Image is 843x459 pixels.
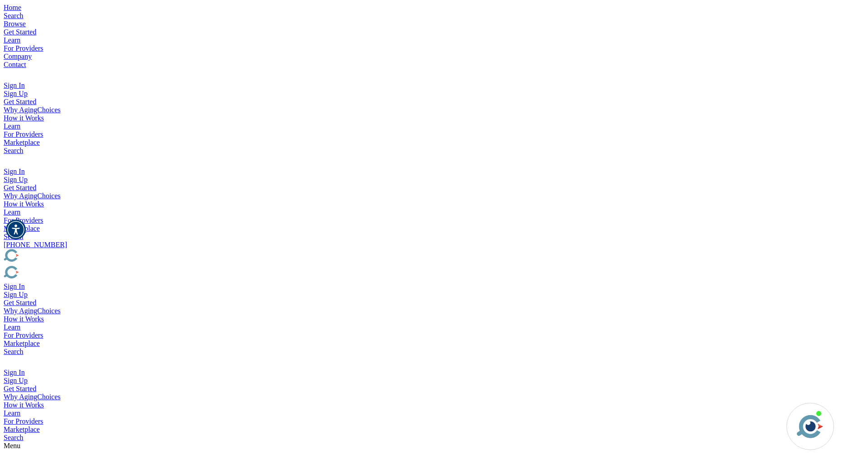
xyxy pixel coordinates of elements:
[4,12,24,19] a: Search
[4,323,839,331] div: Learn
[4,266,104,281] img: Choice!
[4,307,839,315] div: Why AgingChoices
[795,411,825,442] img: avatar
[4,299,839,307] div: Get Started
[4,90,839,98] div: Sign Up
[4,393,839,401] div: Why AgingChoices
[4,28,36,36] a: Get Started
[4,36,20,44] a: Learn
[4,241,67,249] a: [PHONE_NUMBER]
[4,155,839,167] div: Popover trigger
[4,176,839,184] div: Sign Up
[4,225,839,233] div: Marketplace
[4,331,839,339] div: For Providers
[4,155,14,166] img: user-icon.svg
[4,12,839,20] div: Popover trigger
[4,356,839,368] div: Popover trigger
[4,200,839,208] div: How it Works
[4,356,14,367] img: user-icon.svg
[4,385,839,393] div: Get Started
[4,139,839,147] div: Marketplace
[4,233,839,241] div: Search
[4,122,839,130] div: Learn
[4,81,839,90] div: Sign In
[4,401,839,409] div: How it Works
[4,339,839,348] div: Marketplace
[4,282,839,291] div: Sign In
[4,167,839,176] div: Sign In
[6,220,26,239] div: Accessibility Menu
[4,442,839,450] div: Menu
[4,208,839,216] div: Learn
[4,291,839,299] div: Sign Up
[4,4,21,11] a: Home
[4,20,26,28] a: Browse
[4,106,839,114] div: Why AgingChoices
[4,44,43,52] a: For Providers
[4,417,839,426] div: For Providers
[4,61,26,68] a: Contact
[4,192,839,200] div: Why AgingChoices
[4,426,839,434] div: Marketplace
[4,130,839,139] div: For Providers
[4,69,14,80] img: search-icon.svg
[4,53,32,60] a: Company
[4,315,839,323] div: How it Works
[4,409,839,417] div: Learn
[4,434,839,442] div: Search
[4,98,839,106] div: Get Started
[4,147,839,155] div: Search
[4,114,839,122] div: How it Works
[4,216,839,225] div: For Providers
[4,348,839,356] div: Search
[4,184,839,192] div: Get Started
[4,368,839,377] div: Sign In
[4,249,104,264] img: AgingChoices
[4,377,839,385] div: Sign Up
